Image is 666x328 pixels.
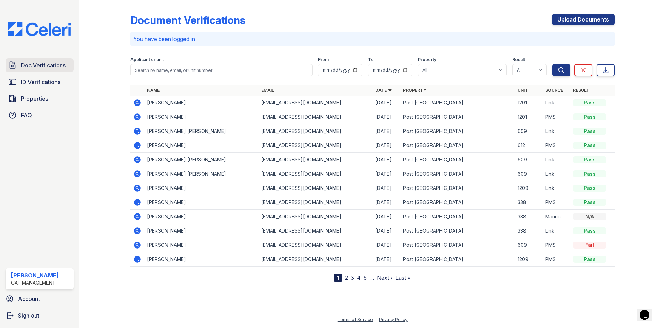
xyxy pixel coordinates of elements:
td: [EMAIL_ADDRESS][DOMAIN_NAME] [258,224,373,238]
td: [DATE] [373,252,400,267]
img: CE_Logo_Blue-a8612792a0a2168367f1c8372b55b34899dd931a85d93a1a3d3e32e68fde9ad4.png [3,22,76,36]
td: 609 [515,124,543,138]
a: Properties [6,92,74,106]
td: [PERSON_NAME] [144,110,258,124]
td: Link [543,153,570,167]
a: Last » [395,274,411,281]
div: N/A [573,213,606,220]
td: 609 [515,167,543,181]
td: [PERSON_NAME] [PERSON_NAME] [144,167,258,181]
td: [DATE] [373,96,400,110]
td: [EMAIL_ADDRESS][DOMAIN_NAME] [258,252,373,267]
td: Link [543,124,570,138]
iframe: chat widget [637,300,659,321]
td: 338 [515,195,543,210]
td: [PERSON_NAME] [PERSON_NAME] [144,153,258,167]
td: [EMAIL_ADDRESS][DOMAIN_NAME] [258,210,373,224]
td: Post [GEOGRAPHIC_DATA] [400,195,514,210]
td: 338 [515,210,543,224]
p: You have been logged in [133,35,612,43]
td: Post [GEOGRAPHIC_DATA] [400,181,514,195]
td: [EMAIL_ADDRESS][DOMAIN_NAME] [258,238,373,252]
a: ID Verifications [6,75,74,89]
a: Sign out [3,309,76,322]
a: 5 [364,274,367,281]
a: FAQ [6,108,74,122]
td: [DATE] [373,110,400,124]
label: Property [418,57,436,62]
td: [PERSON_NAME] [144,224,258,238]
span: Doc Verifications [21,61,66,69]
td: [EMAIL_ADDRESS][DOMAIN_NAME] [258,181,373,195]
td: PMS [543,238,570,252]
td: Manual [543,210,570,224]
td: [DATE] [373,224,400,238]
td: Post [GEOGRAPHIC_DATA] [400,138,514,153]
td: [EMAIL_ADDRESS][DOMAIN_NAME] [258,195,373,210]
a: Email [261,87,274,93]
span: Account [18,295,40,303]
td: Link [543,167,570,181]
label: To [368,57,374,62]
td: 1209 [515,252,543,267]
a: Doc Verifications [6,58,74,72]
div: Pass [573,142,606,149]
td: Post [GEOGRAPHIC_DATA] [400,96,514,110]
td: PMS [543,252,570,267]
td: Post [GEOGRAPHIC_DATA] [400,124,514,138]
div: Pass [573,99,606,106]
td: Link [543,224,570,238]
div: Pass [573,170,606,177]
td: [PERSON_NAME] [144,252,258,267]
td: 1209 [515,181,543,195]
td: [EMAIL_ADDRESS][DOMAIN_NAME] [258,153,373,167]
label: Applicant or unit [130,57,164,62]
td: [PERSON_NAME] [144,195,258,210]
div: Fail [573,242,606,249]
a: 2 [345,274,348,281]
td: [PERSON_NAME] [144,238,258,252]
div: Pass [573,156,606,163]
a: 4 [357,274,361,281]
td: [PERSON_NAME] [144,96,258,110]
td: [PERSON_NAME] [144,181,258,195]
input: Search by name, email, or unit number [130,64,313,76]
td: [EMAIL_ADDRESS][DOMAIN_NAME] [258,96,373,110]
td: [DATE] [373,181,400,195]
td: [DATE] [373,124,400,138]
td: Link [543,96,570,110]
div: CAF Management [11,279,59,286]
div: Pass [573,185,606,192]
td: 338 [515,224,543,238]
a: Account [3,292,76,306]
a: Terms of Service [338,317,373,322]
td: 609 [515,153,543,167]
span: Properties [21,94,48,103]
a: Result [573,87,589,93]
td: Post [GEOGRAPHIC_DATA] [400,110,514,124]
a: Property [403,87,426,93]
a: Next › [377,274,393,281]
td: [EMAIL_ADDRESS][DOMAIN_NAME] [258,138,373,153]
div: Pass [573,128,606,135]
div: Pass [573,199,606,206]
div: [PERSON_NAME] [11,271,59,279]
span: Sign out [18,311,39,320]
div: Pass [573,227,606,234]
div: | [375,317,377,322]
td: Post [GEOGRAPHIC_DATA] [400,252,514,267]
td: [DATE] [373,138,400,153]
td: 1201 [515,96,543,110]
span: … [369,274,374,282]
td: Post [GEOGRAPHIC_DATA] [400,210,514,224]
td: [PERSON_NAME] [PERSON_NAME] [144,124,258,138]
label: From [318,57,329,62]
td: Post [GEOGRAPHIC_DATA] [400,167,514,181]
div: Pass [573,256,606,263]
td: Link [543,181,570,195]
div: Pass [573,113,606,120]
a: Privacy Policy [379,317,408,322]
td: Post [GEOGRAPHIC_DATA] [400,153,514,167]
td: 612 [515,138,543,153]
a: Unit [518,87,528,93]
